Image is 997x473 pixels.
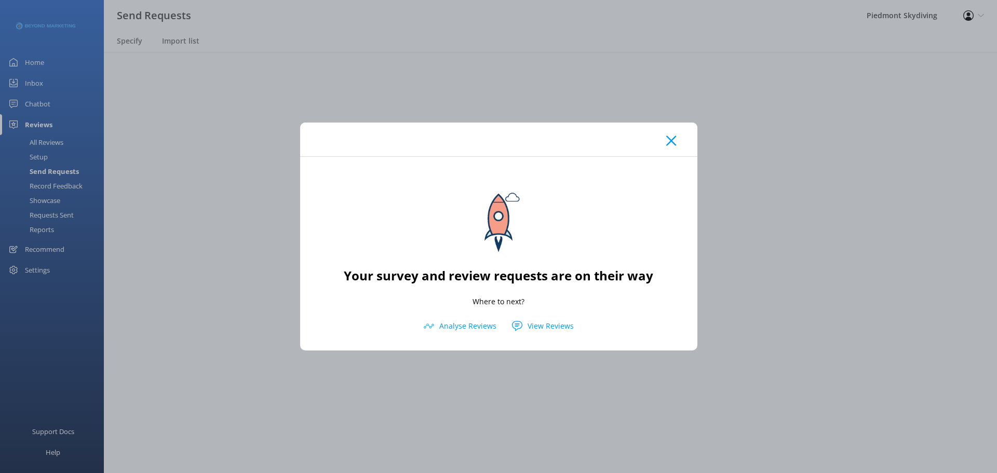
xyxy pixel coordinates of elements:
[344,266,653,286] h2: Your survey and review requests are on their way
[666,136,676,146] button: Close
[452,172,545,266] img: sending...
[416,318,504,334] button: Analyse Reviews
[473,296,524,307] p: Where to next?
[504,318,582,334] button: View Reviews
